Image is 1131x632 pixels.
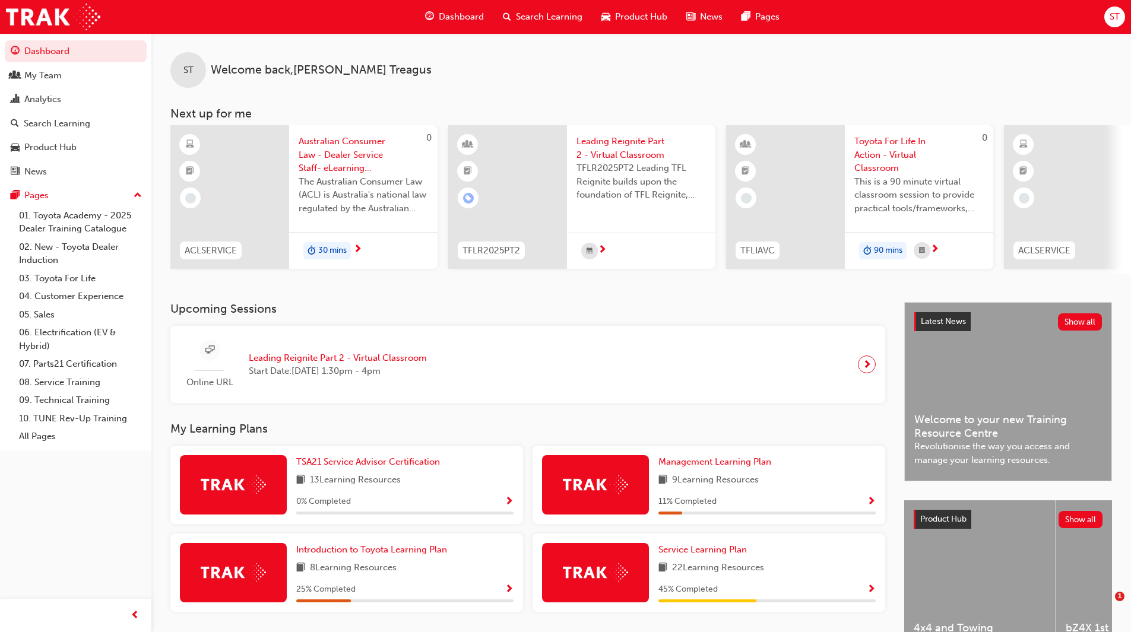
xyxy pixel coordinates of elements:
span: booktick-icon [464,164,472,179]
button: Pages [5,185,147,207]
span: duration-icon [863,243,872,259]
a: 09. Technical Training [14,391,147,409]
img: Trak [201,475,266,494]
div: Pages [24,189,49,202]
span: learningRecordVerb_NONE-icon [1019,193,1029,204]
span: TSA21 Service Advisor Certification [296,456,440,467]
span: Product Hub [920,514,967,524]
span: ACLSERVICE [1018,244,1070,258]
span: news-icon [11,167,20,177]
span: Product Hub [615,10,667,24]
span: TFLR2025PT2 [462,244,520,258]
span: Show Progress [505,497,514,507]
img: Trak [563,563,628,582]
a: Online URLLeading Reignite Part 2 - Virtual ClassroomStart Date:[DATE] 1:30pm - 4pm [180,335,876,394]
span: 30 mins [318,244,347,258]
a: 05. Sales [14,306,147,324]
span: guage-icon [425,9,434,24]
span: 90 mins [874,244,902,258]
a: 02. New - Toyota Dealer Induction [14,238,147,269]
img: Trak [201,563,266,582]
span: news-icon [686,9,695,24]
div: Product Hub [24,141,77,154]
img: Trak [563,475,628,494]
span: Latest News [921,316,966,326]
span: Start Date: [DATE] 1:30pm - 4pm [249,364,427,378]
span: 25 % Completed [296,583,356,596]
span: TFLR2025PT2 Leading TFL Reignite builds upon the foundation of TFL Reignite, reaffirming our comm... [576,161,706,202]
a: 08. Service Training [14,373,147,392]
span: guage-icon [11,46,20,57]
a: 03. Toyota For Life [14,269,147,288]
span: Australian Consumer Law - Dealer Service Staff- eLearning Module [299,135,428,175]
span: book-icon [658,473,667,488]
button: Show Progress [505,494,514,509]
span: Search Learning [516,10,582,24]
div: Analytics [24,93,61,106]
img: Trak [6,4,100,30]
a: Introduction to Toyota Learning Plan [296,543,452,557]
a: Latest NewsShow all [914,312,1102,331]
span: 8 Learning Resources [310,561,397,576]
button: Show Progress [867,582,876,597]
span: Show Progress [867,497,876,507]
span: prev-icon [131,608,140,623]
button: ST [1104,7,1125,27]
button: DashboardMy TeamAnalyticsSearch LearningProduct HubNews [5,38,147,185]
span: 1 [1115,592,1124,601]
a: 06. Electrification (EV & Hybrid) [14,323,147,355]
button: Show all [1059,511,1103,528]
a: 10. TUNE Rev-Up Training [14,409,147,428]
span: pages-icon [11,190,20,201]
span: learningRecordVerb_ENROLL-icon [463,193,474,204]
span: book-icon [296,561,305,576]
span: Show Progress [867,585,876,595]
a: Dashboard [5,40,147,62]
a: Product HubShow all [914,510,1103,529]
a: TSA21 Service Advisor Certification [296,455,445,469]
a: All Pages [14,427,147,446]
a: 04. Customer Experience [14,287,147,306]
span: next-icon [598,245,607,256]
span: 9 Learning Resources [672,473,759,488]
span: calendar-icon [919,243,925,258]
h3: Upcoming Sessions [170,302,885,316]
button: Show all [1058,313,1103,331]
span: book-icon [296,473,305,488]
span: search-icon [11,119,19,129]
span: Revolutionise the way you access and manage your learning resources. [914,440,1102,466]
span: book-icon [658,561,667,576]
span: booktick-icon [742,164,750,179]
span: Leading Reignite Part 2 - Virtual Classroom [249,351,427,365]
span: Show Progress [505,585,514,595]
span: Pages [755,10,780,24]
span: ACLSERVICE [185,244,237,258]
span: learningResourceType_ELEARNING-icon [186,137,194,153]
span: Toyota For Life In Action - Virtual Classroom [854,135,984,175]
button: Show Progress [867,494,876,509]
span: calendar-icon [587,244,593,259]
a: news-iconNews [677,5,732,29]
iframe: Intercom live chat [1091,592,1119,620]
h3: Next up for me [151,107,1131,120]
span: 0 [982,132,987,143]
span: next-icon [863,356,872,373]
span: car-icon [11,142,20,153]
span: booktick-icon [186,164,194,179]
span: Service Learning Plan [658,544,747,555]
span: TFLIAVC [740,244,775,258]
a: search-iconSearch Learning [493,5,592,29]
span: Dashboard [439,10,484,24]
span: 13 Learning Resources [310,473,401,488]
span: next-icon [353,244,362,255]
a: Management Learning Plan [658,455,776,469]
span: 0 [426,132,432,143]
span: up-icon [134,188,142,204]
a: guage-iconDashboard [416,5,493,29]
span: pages-icon [742,9,750,24]
a: News [5,161,147,183]
span: 11 % Completed [658,495,717,509]
span: search-icon [503,9,511,24]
